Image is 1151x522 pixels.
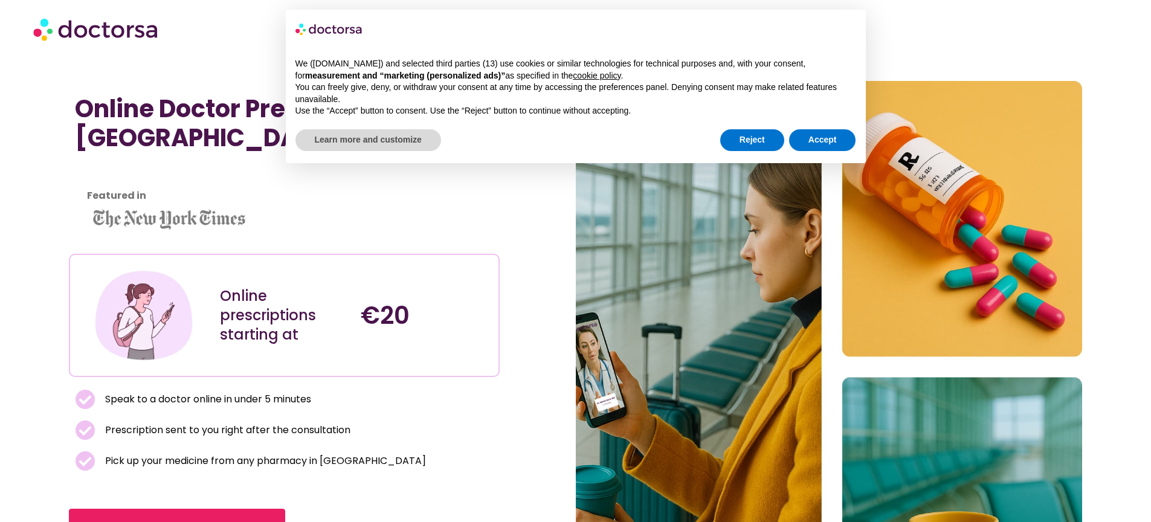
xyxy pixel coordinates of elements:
span: Pick up your medicine from any pharmacy in [GEOGRAPHIC_DATA] [102,453,426,469]
strong: measurement and “marketing (personalized ads)” [305,71,505,80]
strong: Featured in [87,188,146,202]
h4: €20 [361,301,489,330]
h1: Online Doctor Prescription in [GEOGRAPHIC_DATA] [75,94,493,152]
span: Speak to a doctor online in under 5 minutes [102,391,311,408]
img: logo [295,19,363,39]
p: Use the “Accept” button to consent. Use the “Reject” button to continue without accepting. [295,105,856,117]
button: Learn more and customize [295,129,441,151]
p: You can freely give, deny, or withdraw your consent at any time by accessing the preferences pane... [295,82,856,105]
a: cookie policy [573,71,621,80]
button: Accept [789,129,856,151]
div: Online prescriptions starting at [220,286,349,344]
button: Reject [720,129,784,151]
p: We ([DOMAIN_NAME]) and selected third parties (13) use cookies or similar technologies for techni... [295,58,856,82]
span: Prescription sent to you right after the consultation [102,422,350,439]
img: Illustration depicting a young woman in a casual outfit, engaged with her smartphone. She has a p... [92,264,195,367]
iframe: Customer reviews powered by Trustpilot [75,164,256,179]
iframe: Customer reviews powered by Trustpilot [75,179,493,193]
